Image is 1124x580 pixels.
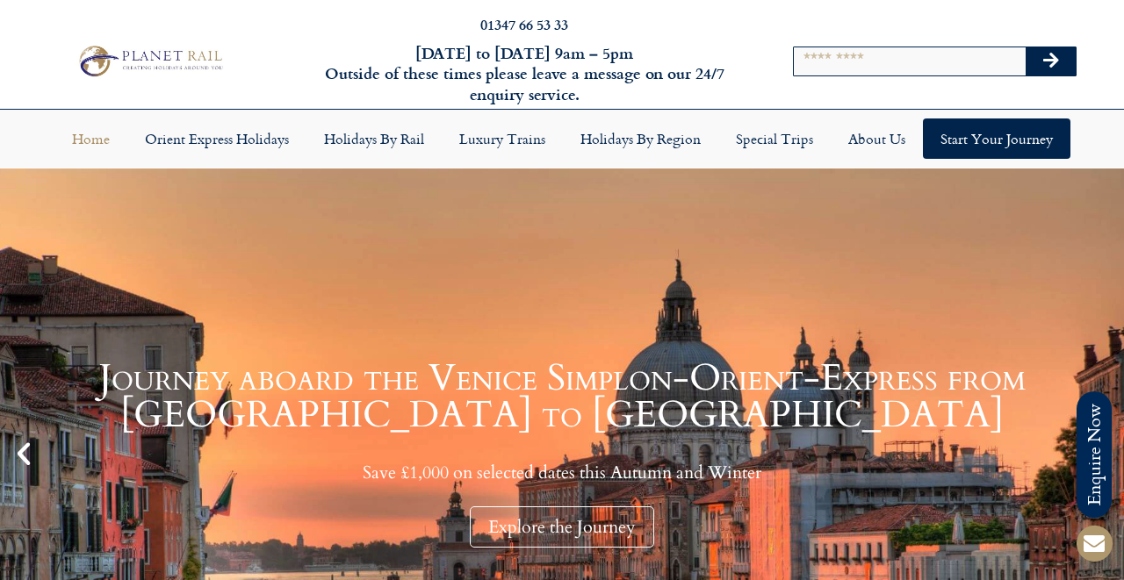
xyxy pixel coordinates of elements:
a: Luxury Trains [442,118,563,159]
a: Special Trips [718,118,831,159]
a: About Us [831,118,923,159]
div: Previous slide [9,439,39,469]
h6: [DATE] to [DATE] 9am – 5pm Outside of these times please leave a message on our 24/7 enquiry serv... [304,43,745,104]
button: Search [1026,47,1077,75]
p: Save £1,000 on selected dates this Autumn and Winter [44,462,1080,483]
a: Start your Journey [923,118,1070,159]
a: 01347 66 53 33 [480,14,568,34]
a: Holidays by Region [563,118,718,159]
h1: Journey aboard the Venice Simplon-Orient-Express from [GEOGRAPHIC_DATA] to [GEOGRAPHIC_DATA] [44,360,1080,433]
a: Holidays by Rail [306,118,442,159]
nav: Menu [9,118,1115,159]
a: Home [54,118,127,159]
div: Explore the Journey [470,506,654,548]
a: Orient Express Holidays [127,118,306,159]
img: Planet Rail Train Holidays Logo [73,42,226,80]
